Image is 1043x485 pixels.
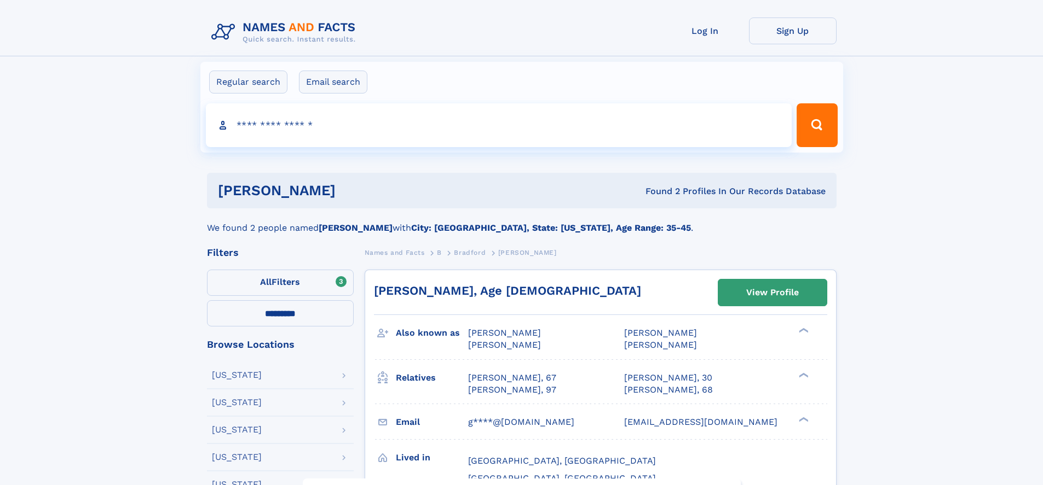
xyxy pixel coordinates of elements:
[212,425,262,434] div: [US_STATE]
[624,340,697,350] span: [PERSON_NAME]
[437,246,442,259] a: B
[797,103,837,147] button: Search Button
[319,223,393,233] b: [PERSON_NAME]
[207,340,354,349] div: Browse Locations
[454,246,486,259] a: Bradford
[209,71,287,94] label: Regular search
[396,324,468,342] h3: Also known as
[498,249,557,256] span: [PERSON_NAME]
[468,328,541,338] span: [PERSON_NAME]
[468,455,656,466] span: [GEOGRAPHIC_DATA], [GEOGRAPHIC_DATA]
[624,372,712,384] a: [PERSON_NAME], 30
[437,249,442,256] span: B
[396,369,468,387] h3: Relatives
[396,413,468,431] h3: Email
[299,71,367,94] label: Email search
[454,249,486,256] span: Bradford
[468,473,656,483] span: [GEOGRAPHIC_DATA], [GEOGRAPHIC_DATA]
[468,340,541,350] span: [PERSON_NAME]
[468,372,556,384] a: [PERSON_NAME], 67
[624,328,697,338] span: [PERSON_NAME]
[796,371,809,378] div: ❯
[718,279,827,306] a: View Profile
[207,208,837,235] div: We found 2 people named with .
[796,416,809,423] div: ❯
[411,223,691,233] b: City: [GEOGRAPHIC_DATA], State: [US_STATE], Age Range: 35-45
[212,371,262,379] div: [US_STATE]
[396,448,468,467] h3: Lived in
[365,246,425,259] a: Names and Facts
[218,184,491,197] h1: [PERSON_NAME]
[796,327,809,334] div: ❯
[212,453,262,461] div: [US_STATE]
[260,277,272,287] span: All
[491,185,826,197] div: Found 2 Profiles In Our Records Database
[468,384,556,396] a: [PERSON_NAME], 97
[207,17,365,47] img: Logo Names and Facts
[206,103,792,147] input: search input
[624,384,713,396] a: [PERSON_NAME], 68
[374,284,641,297] a: [PERSON_NAME], Age [DEMOGRAPHIC_DATA]
[661,17,749,44] a: Log In
[207,248,354,258] div: Filters
[746,280,799,305] div: View Profile
[207,270,354,296] label: Filters
[212,398,262,407] div: [US_STATE]
[624,417,777,427] span: [EMAIL_ADDRESS][DOMAIN_NAME]
[749,17,837,44] a: Sign Up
